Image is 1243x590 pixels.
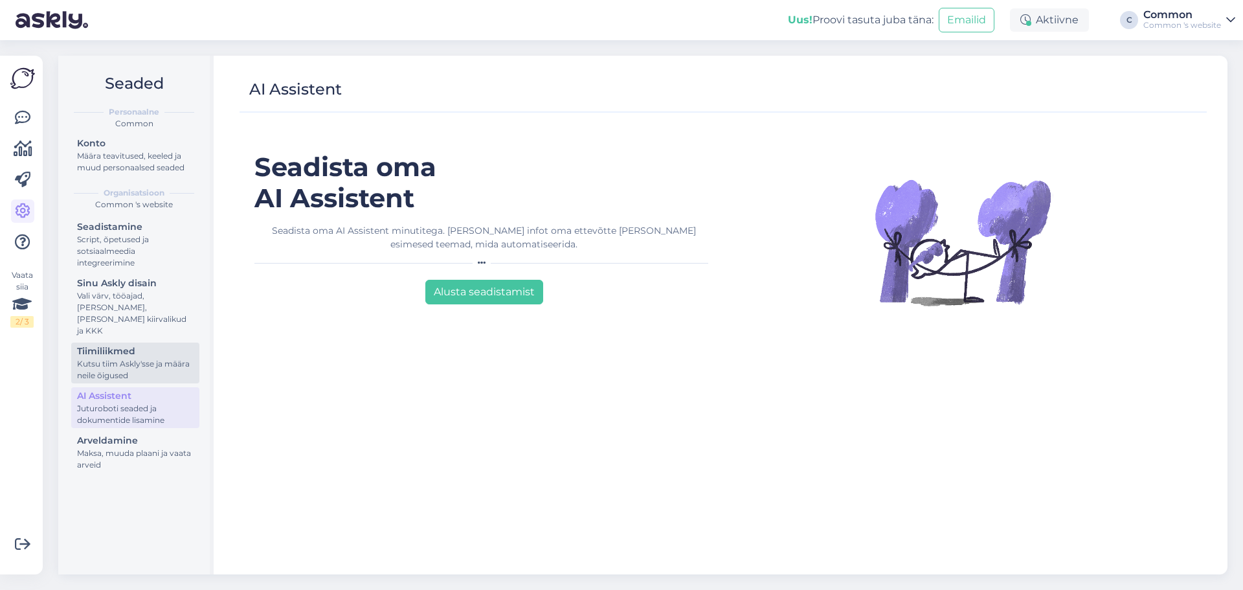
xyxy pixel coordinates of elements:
[77,290,194,337] div: Vali värv, tööajad, [PERSON_NAME], [PERSON_NAME] kiirvalikud ja KKK
[249,77,342,102] div: AI Assistent
[77,403,194,426] div: Juturoboti seaded ja dokumentide lisamine
[939,8,994,32] button: Emailid
[77,150,194,174] div: Määra teavitused, keeled ja muud personaalsed seaded
[1120,11,1138,29] div: C
[71,387,199,428] a: AI AssistentJuturoboti seaded ja dokumentide lisamine
[788,14,812,26] b: Uus!
[77,389,194,403] div: AI Assistent
[77,137,194,150] div: Konto
[77,220,194,234] div: Seadistamine
[69,118,199,130] div: Common
[788,12,934,28] div: Proovi tasuta juba täna:
[71,432,199,473] a: ArveldamineMaksa, muuda plaani ja vaata arveid
[77,358,194,381] div: Kutsu tiim Askly'sse ja määra neile õigused
[1143,10,1235,30] a: CommonCommon 's website
[104,187,164,199] b: Organisatsioon
[1010,8,1089,32] div: Aktiivne
[1143,20,1221,30] div: Common 's website
[872,152,1053,333] img: Illustration
[77,277,194,290] div: Sinu Askly disain
[69,199,199,210] div: Common 's website
[1143,10,1221,20] div: Common
[10,66,35,91] img: Askly Logo
[10,269,34,328] div: Vaata siia
[77,448,194,471] div: Maksa, muuda plaani ja vaata arveid
[254,224,713,251] div: Seadista oma AI Assistent minutitega. [PERSON_NAME] infot oma ettevõtte [PERSON_NAME] esimesed te...
[109,106,159,118] b: Personaalne
[71,135,199,176] a: KontoMäära teavitused, keeled ja muud personaalsed seaded
[425,280,543,304] button: Alusta seadistamist
[254,152,713,214] h1: Seadista oma AI Assistent
[71,218,199,271] a: SeadistamineScript, õpetused ja sotsiaalmeedia integreerimine
[71,275,199,339] a: Sinu Askly disainVali värv, tööajad, [PERSON_NAME], [PERSON_NAME] kiirvalikud ja KKK
[69,71,199,96] h2: Seaded
[77,234,194,269] div: Script, õpetused ja sotsiaalmeedia integreerimine
[77,434,194,448] div: Arveldamine
[10,316,34,328] div: 2 / 3
[77,345,194,358] div: Tiimiliikmed
[71,343,199,383] a: TiimiliikmedKutsu tiim Askly'sse ja määra neile õigused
